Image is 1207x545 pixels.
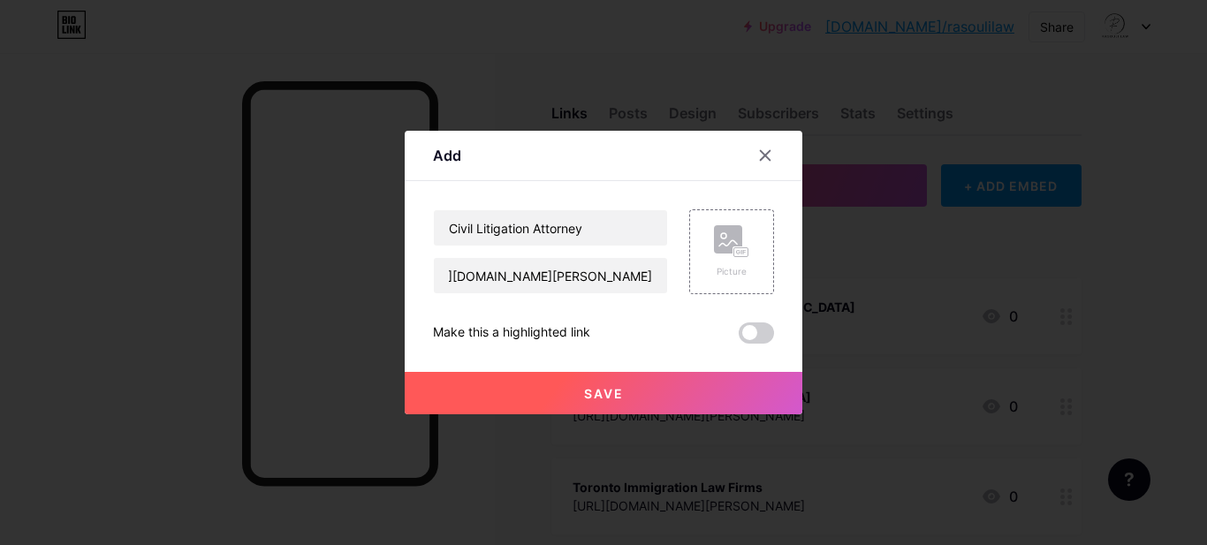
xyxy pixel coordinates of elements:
[433,322,590,344] div: Make this a highlighted link
[434,210,667,246] input: Title
[714,265,749,278] div: Picture
[433,145,461,166] div: Add
[434,258,667,293] input: URL
[405,372,802,414] button: Save
[584,386,624,401] span: Save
